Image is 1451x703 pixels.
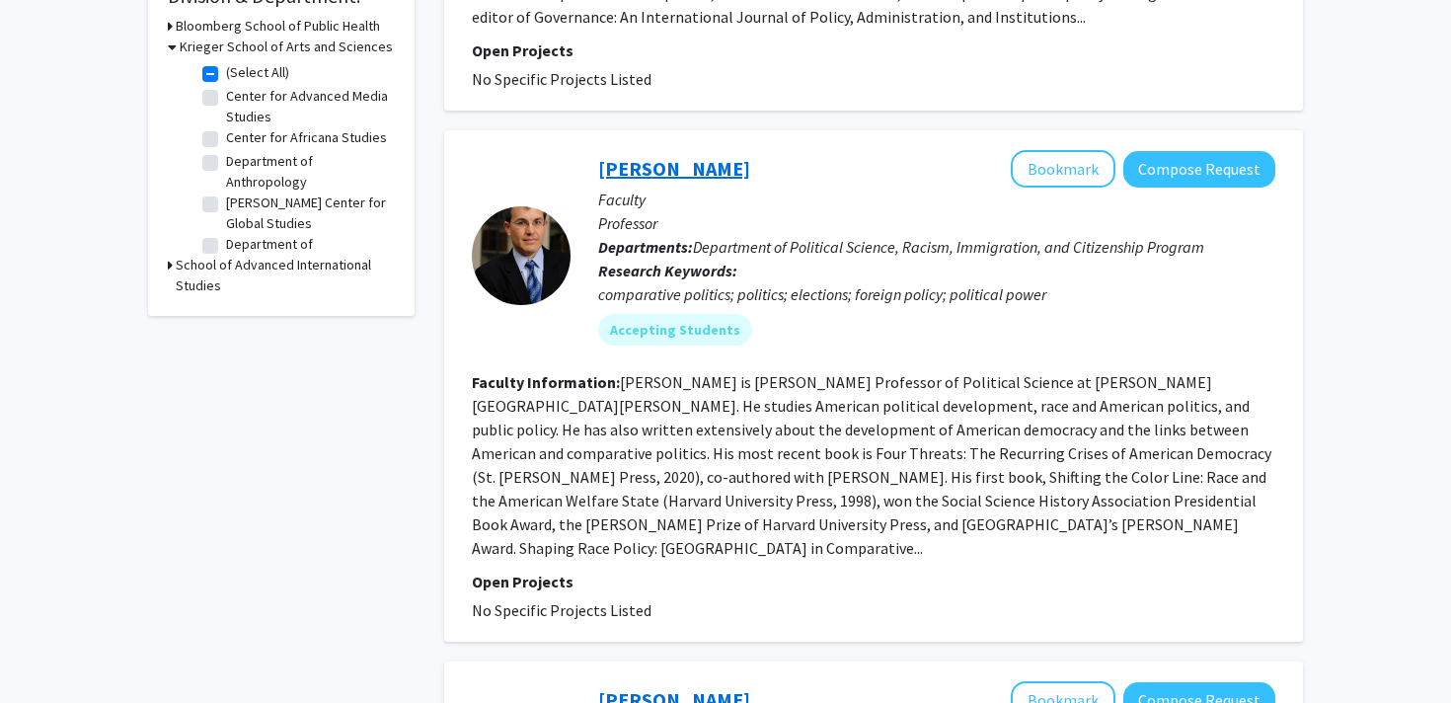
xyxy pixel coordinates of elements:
b: Research Keywords: [598,261,737,280]
label: Department of Anthropology [226,151,390,193]
label: [PERSON_NAME] Center for Global Studies [226,193,390,234]
button: Add Robert Lieberman to Bookmarks [1011,150,1115,188]
span: No Specific Projects Listed [472,69,651,89]
label: (Select All) [226,62,289,83]
label: Center for Advanced Media Studies [226,86,390,127]
button: Compose Request to Robert Lieberman [1123,151,1275,188]
p: Professor [598,211,1275,235]
div: comparative politics; politics; elections; foreign policy; political power [598,282,1275,306]
h3: Krieger School of Arts and Sciences [180,37,393,57]
p: Open Projects [472,39,1275,62]
b: Departments: [598,237,693,257]
a: [PERSON_NAME] [598,156,750,181]
span: Department of Political Science, Racism, Immigration, and Citizenship Program [693,237,1204,257]
h3: School of Advanced International Studies [176,255,395,296]
label: Center for Africana Studies [226,127,387,148]
p: Open Projects [472,570,1275,593]
fg-read-more: [PERSON_NAME] is [PERSON_NAME] Professor of Political Science at [PERSON_NAME][GEOGRAPHIC_DATA][P... [472,372,1271,558]
p: Faculty [598,188,1275,211]
iframe: To enrich screen reader interactions, please activate Accessibility in Grammarly extension settings [15,614,84,688]
h3: Bloomberg School of Public Health [176,16,380,37]
mat-chip: Accepting Students [598,314,752,346]
label: Department of Comparative Thought and Literature [226,234,390,296]
b: Faculty Information: [472,372,620,392]
span: No Specific Projects Listed [472,600,651,620]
